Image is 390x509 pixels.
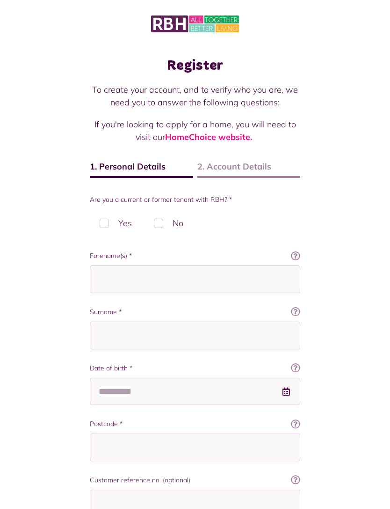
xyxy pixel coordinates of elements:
p: To create your account, and to verify who you are, we need you to answer the following questions: [90,83,300,109]
h1: Register [90,57,300,74]
label: Surname * [90,307,300,317]
label: Date of birth * [90,363,300,373]
label: Are you a current or former tenant with RBH? * [90,195,300,205]
label: Forename(s) * [90,251,300,261]
label: Postcode * [90,419,300,429]
label: No [144,209,193,237]
span: 2. Account Details [197,160,301,178]
label: Customer reference no. (optional) [90,475,300,485]
label: Yes [90,209,142,237]
img: MyRBH [151,14,239,34]
a: HomeChoice website. [165,132,252,142]
p: If you're looking to apply for a home, you will need to visit our [90,118,300,143]
span: 1. Personal Details [90,160,193,178]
